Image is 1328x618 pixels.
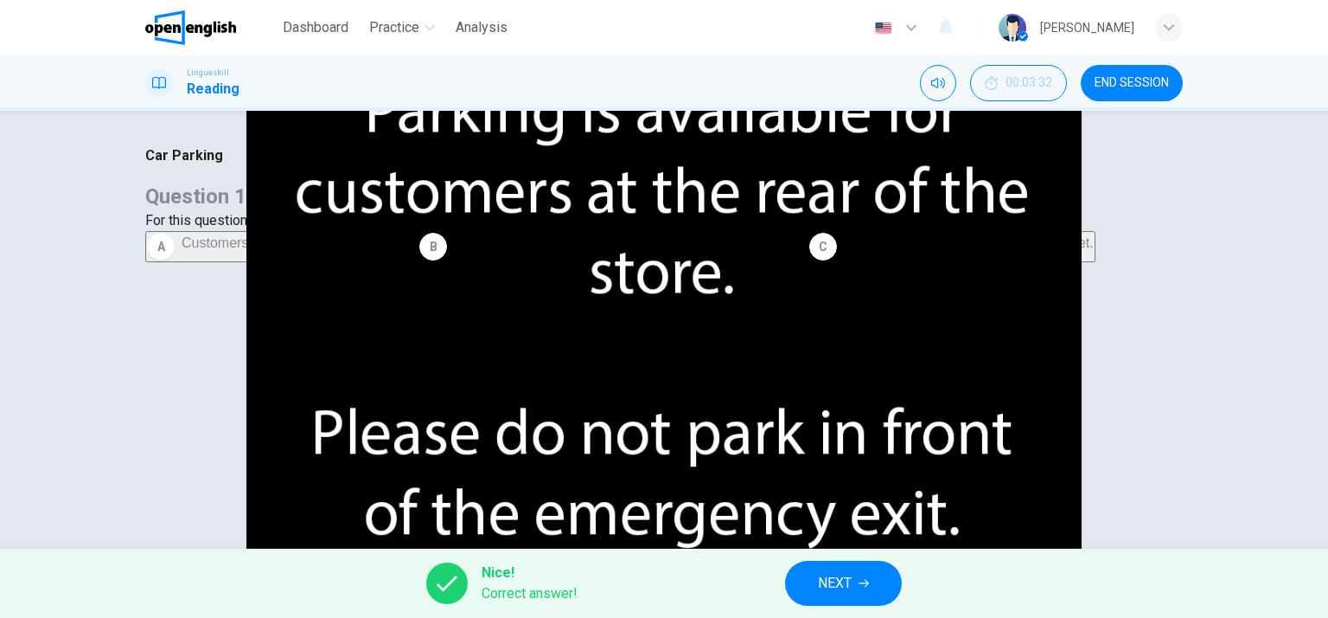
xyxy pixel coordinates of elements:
[920,65,956,101] div: Mute
[872,22,894,35] img: en
[419,233,447,261] div: B
[1040,17,1134,38] div: [PERSON_NAME]
[785,561,902,606] button: NEXT
[283,17,348,38] span: Dashboard
[449,12,514,43] button: Analysis
[145,10,276,45] a: OpenEnglish logo
[1095,76,1169,90] span: END SESSION
[970,65,1067,101] div: Hide
[999,14,1026,42] img: Profile picture
[1081,65,1183,101] button: END SESSION
[187,67,229,79] span: Linguaskill
[809,233,837,261] div: C
[456,17,508,38] span: Analysis
[147,233,175,261] div: A
[187,79,239,100] h1: Reading
[145,10,236,45] img: OpenEnglish logo
[369,17,419,38] span: Practice
[970,65,1067,101] button: 00:03:32
[482,563,578,583] span: Nice!
[818,571,852,595] span: NEXT
[1006,76,1052,90] span: 00:03:32
[482,583,578,604] span: Correct answer!
[362,12,442,43] button: Practice
[276,12,355,43] button: Dashboard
